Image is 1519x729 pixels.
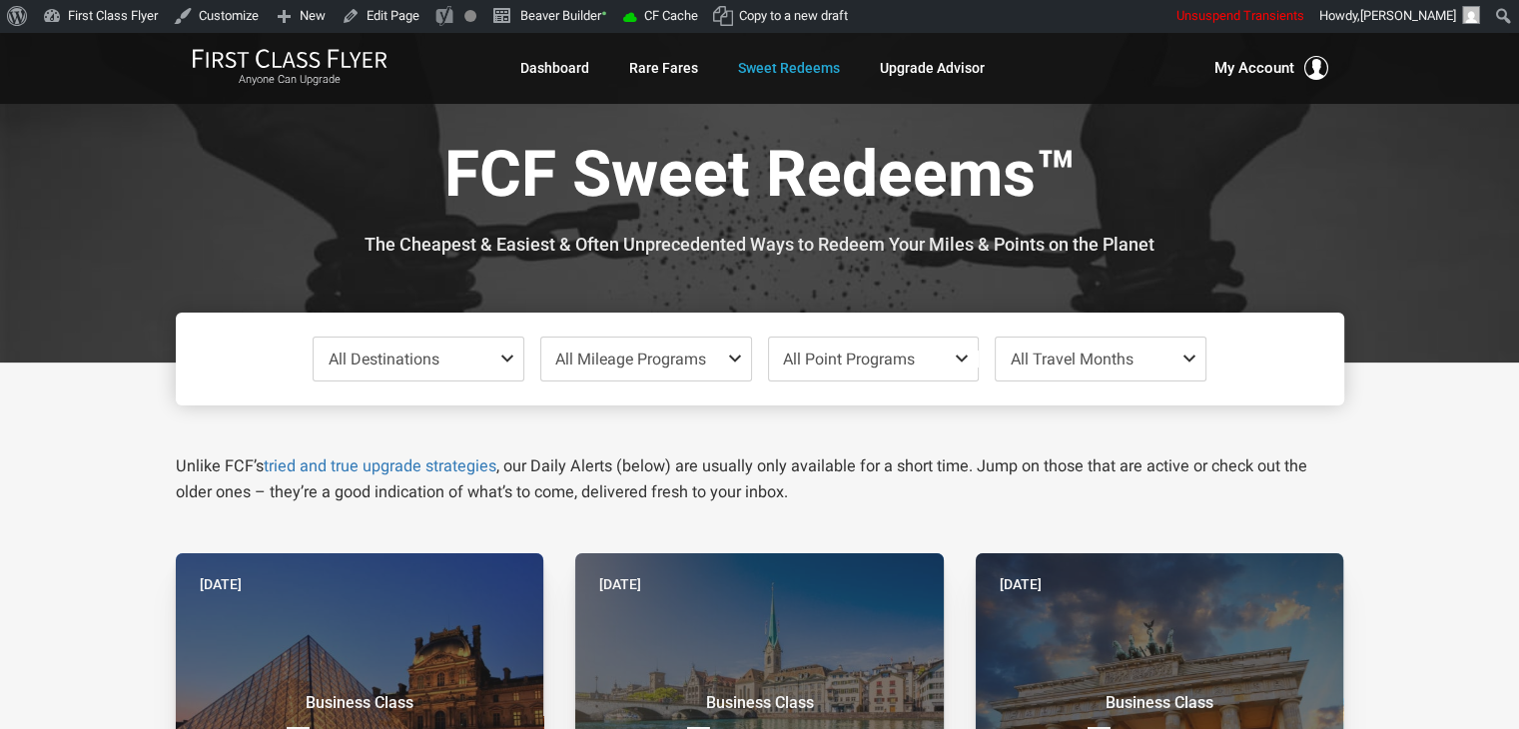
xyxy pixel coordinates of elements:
span: All Mileage Programs [555,350,706,368]
small: Anyone Can Upgrade [192,73,387,87]
a: Rare Fares [629,50,698,86]
a: Sweet Redeems [738,50,840,86]
p: Unlike FCF’s , our Daily Alerts (below) are usually only available for a short time. Jump on thos... [176,453,1344,505]
h1: FCF Sweet Redeems™ [191,140,1329,217]
span: All Destinations [329,350,439,368]
span: All Travel Months [1010,350,1133,368]
time: [DATE] [599,573,641,595]
a: Upgrade Advisor [880,50,985,86]
time: [DATE] [200,573,242,595]
h3: The Cheapest & Easiest & Often Unprecedented Ways to Redeem Your Miles & Points on the Planet [191,235,1329,255]
span: • [601,3,607,24]
span: All Point Programs [783,350,915,368]
small: Business Class [634,693,884,713]
small: Business Class [235,693,484,713]
a: tried and true upgrade strategies [264,456,496,475]
small: Business Class [1035,693,1284,713]
img: First Class Flyer [192,48,387,69]
span: My Account [1214,56,1294,80]
span: Unsuspend Transients [1176,8,1304,23]
button: My Account [1214,56,1328,80]
a: First Class FlyerAnyone Can Upgrade [192,48,387,88]
time: [DATE] [1000,573,1042,595]
span: [PERSON_NAME] [1360,8,1456,23]
a: Dashboard [520,50,589,86]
